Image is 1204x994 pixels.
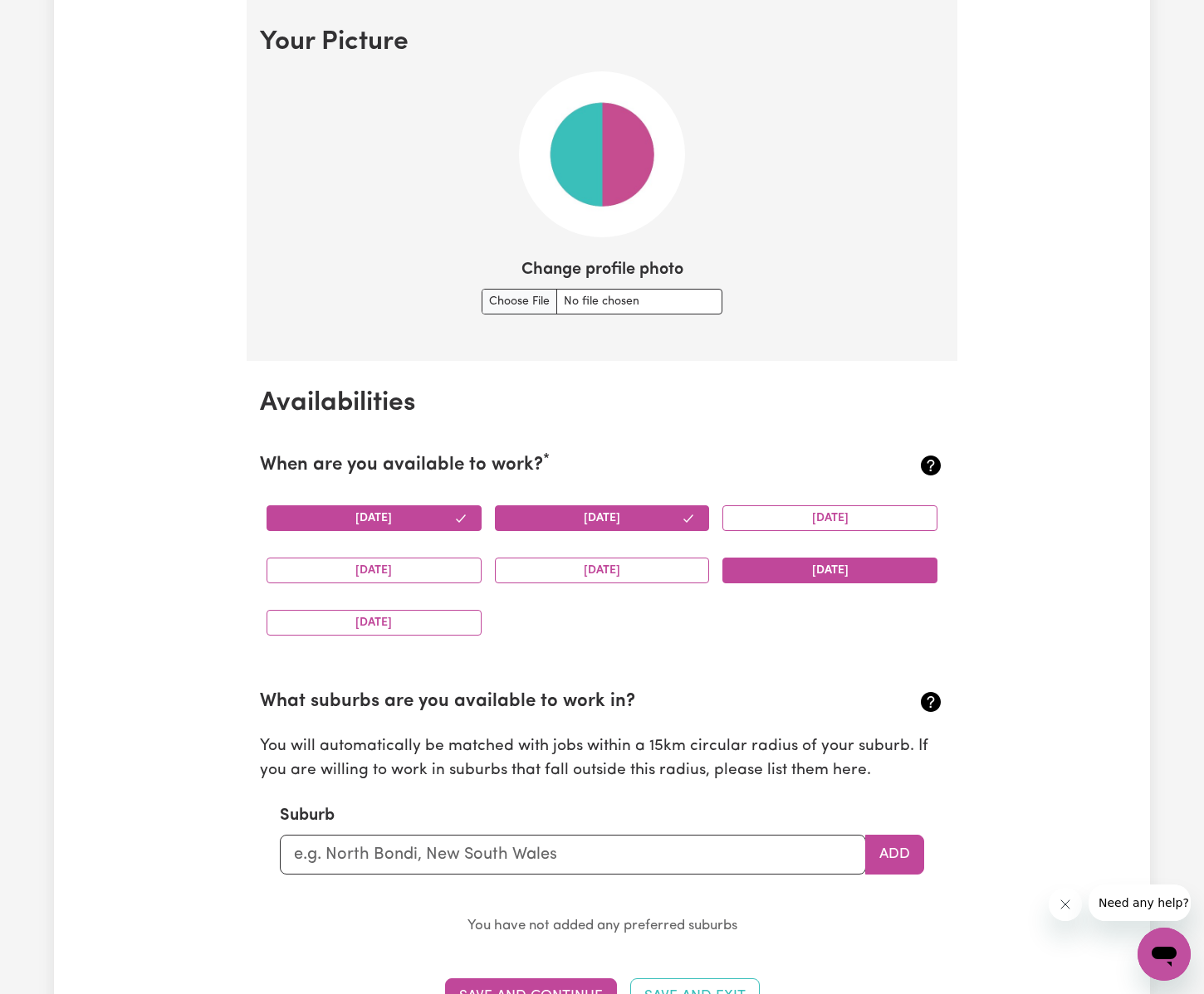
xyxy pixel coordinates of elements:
[722,505,937,531] button: [DATE]
[260,735,944,783] p: You will automatically be matched with jobs within a 15km circular radius of your suburb. If you ...
[260,691,830,714] h2: What suburbs are you available to work in?
[495,558,710,583] button: [DATE]
[1138,928,1191,981] iframe: Button to launch messaging window
[1049,888,1082,921] iframe: Close message
[495,505,710,531] button: [DATE]
[280,803,335,828] label: Suburb
[260,455,830,477] h2: When are you available to work?
[1089,884,1191,921] iframe: Message from company
[260,27,944,58] h2: Your Picture
[267,505,482,531] button: [DATE]
[260,387,944,419] h2: Availabilities
[280,835,866,875] input: e.g. North Bondi, New South Wales
[267,610,482,636] button: [DATE]
[722,558,937,583] button: [DATE]
[467,918,737,933] small: You have not added any preferred suburbs
[519,71,685,237] img: Your default profile image
[267,558,482,583] button: [DATE]
[521,257,683,282] label: Change profile photo
[865,835,924,875] button: Add to preferred suburbs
